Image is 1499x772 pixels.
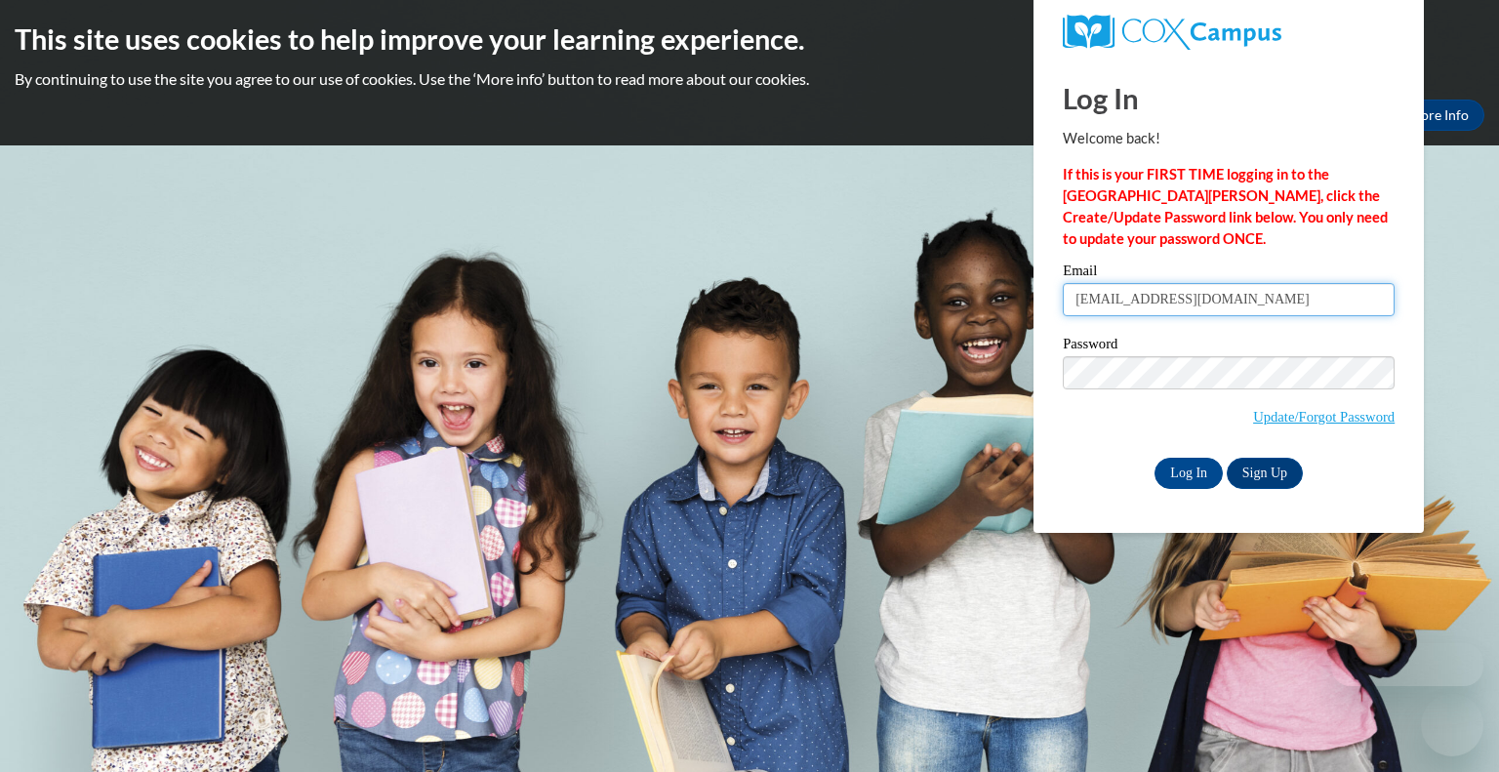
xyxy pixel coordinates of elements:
img: COX Campus [1063,15,1281,50]
input: Log In [1155,458,1223,489]
label: Email [1063,264,1395,283]
p: By continuing to use the site you agree to our use of cookies. Use the ‘More info’ button to read... [15,68,1484,90]
strong: If this is your FIRST TIME logging in to the [GEOGRAPHIC_DATA][PERSON_NAME], click the Create/Upd... [1063,166,1388,247]
a: COX Campus [1063,15,1395,50]
iframe: Button to launch messaging window [1421,694,1483,756]
iframe: Message from company [1331,643,1483,686]
label: Password [1063,337,1395,356]
a: Sign Up [1227,458,1303,489]
a: More Info [1393,100,1484,131]
a: Update/Forgot Password [1253,409,1395,425]
p: Welcome back! [1063,128,1395,149]
h2: This site uses cookies to help improve your learning experience. [15,20,1484,59]
h1: Log In [1063,78,1395,118]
